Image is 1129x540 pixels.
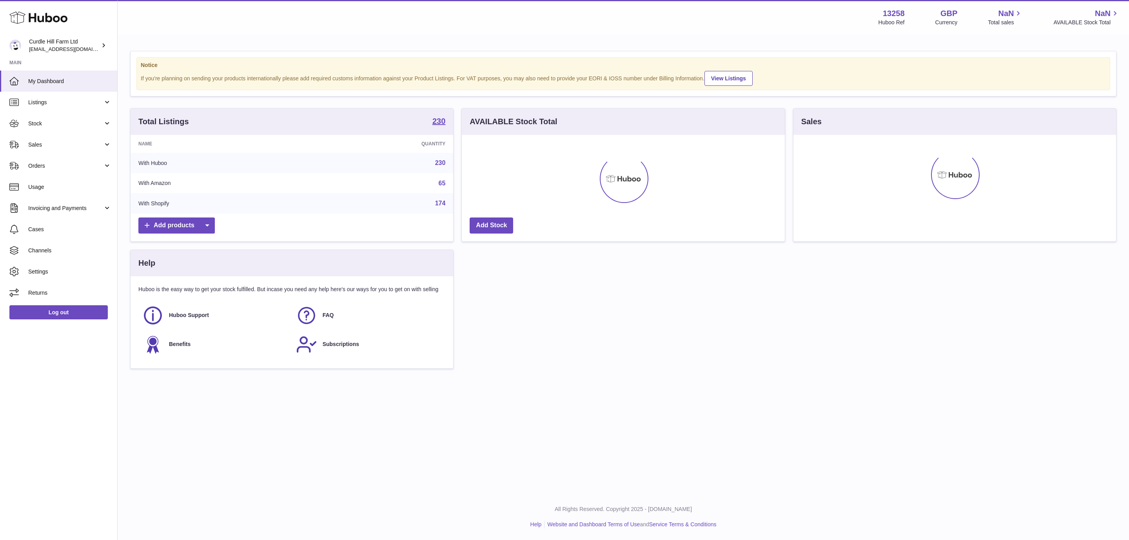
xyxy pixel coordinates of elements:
th: Name [131,135,307,153]
a: View Listings [704,71,753,86]
td: With Shopify [131,193,307,214]
li: and [545,521,716,528]
a: 174 [435,200,446,207]
span: NaN [1095,8,1111,19]
a: Website and Dashboard Terms of Use [547,521,640,527]
h3: AVAILABLE Stock Total [470,116,557,127]
span: Sales [28,141,103,149]
span: Cases [28,226,111,233]
strong: 230 [432,117,445,125]
div: Huboo Ref [879,19,905,26]
a: Subscriptions [296,334,442,355]
span: Usage [28,183,111,191]
span: Channels [28,247,111,254]
a: Log out [9,305,108,319]
h3: Help [138,258,155,268]
span: Orders [28,162,103,170]
h3: Sales [801,116,822,127]
a: Add products [138,217,215,234]
a: Service Terms & Conditions [649,521,717,527]
a: Benefits [142,334,288,355]
a: Huboo Support [142,305,288,326]
div: If you're planning on sending your products internationally please add required customs informati... [141,70,1106,86]
span: Huboo Support [169,312,209,319]
p: All Rights Reserved. Copyright 2025 - [DOMAIN_NAME] [124,506,1123,513]
span: [EMAIL_ADDRESS][DOMAIN_NAME] [29,46,115,52]
img: internalAdmin-13258@internal.huboo.com [9,40,21,51]
a: 230 [432,117,445,127]
span: Returns [28,289,111,297]
span: Total sales [988,19,1023,26]
div: Currency [935,19,958,26]
td: With Huboo [131,153,307,173]
p: Huboo is the easy way to get your stock fulfilled. But incase you need any help here's our ways f... [138,286,445,293]
div: Curdle Hill Farm Ltd [29,38,100,53]
strong: 13258 [883,8,905,19]
td: With Amazon [131,173,307,194]
a: 65 [439,180,446,187]
strong: Notice [141,62,1106,69]
th: Quantity [307,135,454,153]
span: Listings [28,99,103,106]
h3: Total Listings [138,116,189,127]
span: FAQ [323,312,334,319]
a: Add Stock [470,217,513,234]
span: Settings [28,268,111,275]
a: 230 [435,159,446,166]
a: FAQ [296,305,442,326]
span: Subscriptions [323,341,359,348]
strong: GBP [940,8,957,19]
a: NaN AVAILABLE Stock Total [1053,8,1120,26]
a: NaN Total sales [988,8,1023,26]
a: Help [530,521,542,527]
span: NaN [998,8,1014,19]
span: Benefits [169,341,191,348]
span: Stock [28,120,103,127]
span: AVAILABLE Stock Total [1053,19,1120,26]
span: Invoicing and Payments [28,205,103,212]
span: My Dashboard [28,78,111,85]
